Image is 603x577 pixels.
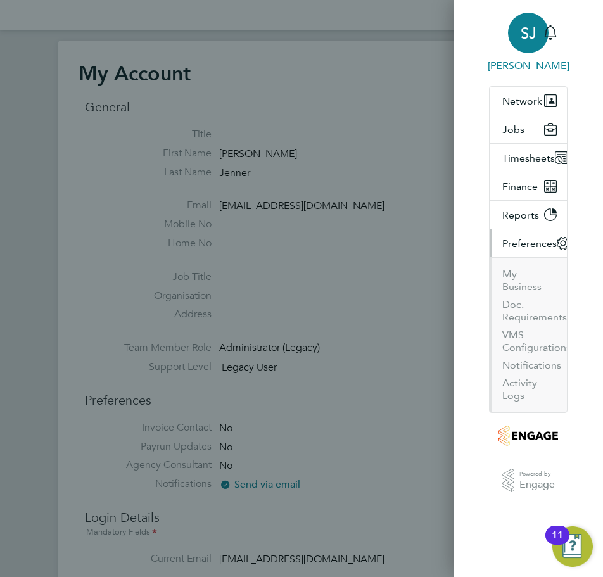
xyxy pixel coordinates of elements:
button: Timesheets [490,144,578,172]
a: Powered byEngage [502,469,555,493]
span: Network [502,95,542,107]
span: Jobs [502,124,524,136]
button: My Business [502,268,557,293]
span: SJ [521,25,536,41]
span: Engage [519,479,555,490]
img: talentcentresms-logo-retina.png [498,426,557,446]
button: Finance [490,172,567,200]
button: Doc. Requirements [502,298,567,324]
button: Network [490,87,567,115]
button: Jobs [490,115,567,143]
span: Sam Jenner [489,58,568,73]
button: Notifications [502,359,561,372]
span: Preferences [502,238,557,250]
button: Activity Logs [502,377,557,402]
button: Open Resource Center, 11 new notifications [552,526,593,567]
span: Timesheets [502,152,555,164]
div: Preferences [490,257,567,412]
span: Reports [502,209,539,221]
button: SJ[PERSON_NAME] [489,13,568,73]
span: Finance [502,181,538,193]
span: Powered by [519,469,555,479]
button: Reports [490,201,567,229]
button: VMS Configurations [502,329,571,354]
button: Preferences [490,229,580,257]
div: 11 [552,535,563,552]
